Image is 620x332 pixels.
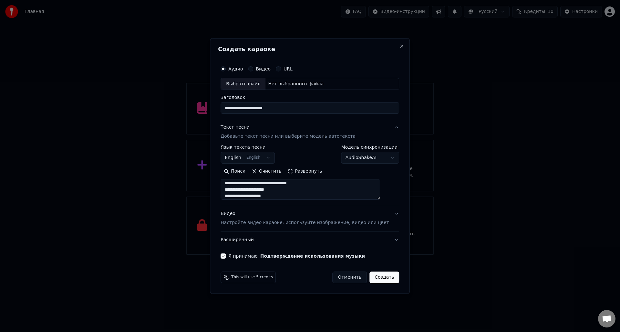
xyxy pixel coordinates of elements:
div: Текст песни [221,124,250,131]
div: Текст песниДобавьте текст песни или выберите модель автотекста [221,145,399,205]
h2: Создать караоке [218,46,402,52]
button: Я принимаю [260,254,365,258]
label: Модель синхронизации [341,145,399,150]
button: ВидеоНастройте видео караоке: используйте изображение, видео или цвет [221,206,399,231]
div: Нет выбранного файла [265,81,326,87]
span: This will use 5 credits [231,275,273,280]
label: Заголовок [221,95,399,100]
label: Аудио [228,67,243,71]
button: Текст песниДобавьте текст песни или выберите модель автотекста [221,119,399,145]
label: URL [284,67,293,71]
button: Создать [369,272,399,283]
button: Расширенный [221,231,399,248]
label: Видео [256,67,271,71]
div: Видео [221,211,389,226]
p: Настройте видео караоке: используйте изображение, видео или цвет [221,220,389,226]
p: Добавьте текст песни или выберите модель автотекста [221,134,356,140]
div: Выбрать файл [221,78,265,90]
label: Язык текста песни [221,145,275,150]
button: Развернуть [284,166,325,177]
label: Я принимаю [228,254,365,258]
button: Поиск [221,166,248,177]
button: Отменить [332,272,367,283]
button: Очистить [249,166,285,177]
